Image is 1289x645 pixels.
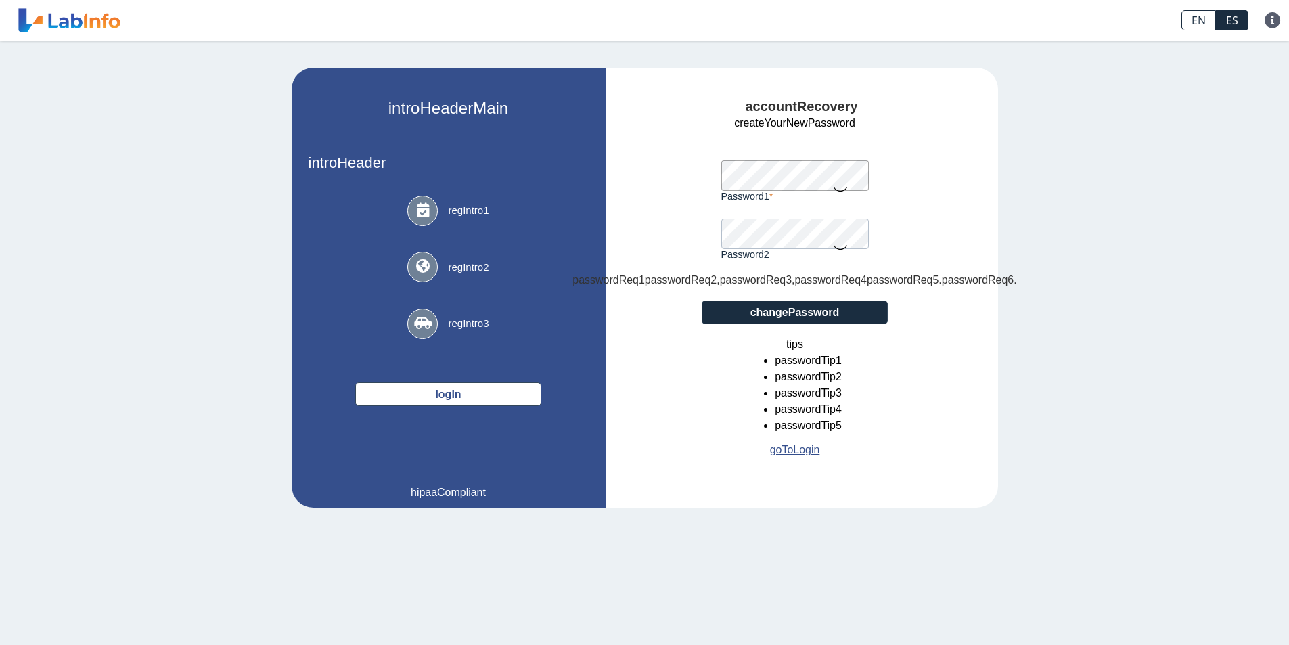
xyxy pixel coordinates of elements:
[448,316,489,332] span: regIntro3
[942,274,1014,286] span: passwordReq6
[1169,592,1274,630] iframe: Help widget launcher
[720,274,792,286] span: passwordReq3
[775,401,842,418] li: passwordTip4
[786,336,803,353] span: tips
[355,382,541,406] button: logIn
[309,154,589,171] h3: introHeader
[775,385,842,401] li: passwordTip3
[775,418,842,434] li: passwordTip5
[388,99,508,118] h2: introHeaderMain
[775,353,842,369] li: passwordTip1
[721,191,869,202] label: password1
[645,274,717,286] span: passwordReq2
[448,260,489,275] span: regIntro2
[448,203,489,219] span: regIntro1
[721,249,869,260] label: password2
[572,272,1016,288] div: , , . .
[795,274,867,286] span: passwordReq4
[572,274,644,286] span: passwordReq1
[775,369,842,385] li: passwordTip2
[702,301,888,324] button: changePassword
[734,115,855,131] span: createYourNewPassword
[1181,10,1216,30] a: EN
[309,485,589,501] a: hipaaCompliant
[1216,10,1248,30] a: ES
[770,442,820,458] a: goToLogin
[626,99,978,115] h4: accountRecovery
[867,274,939,286] span: passwordReq5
